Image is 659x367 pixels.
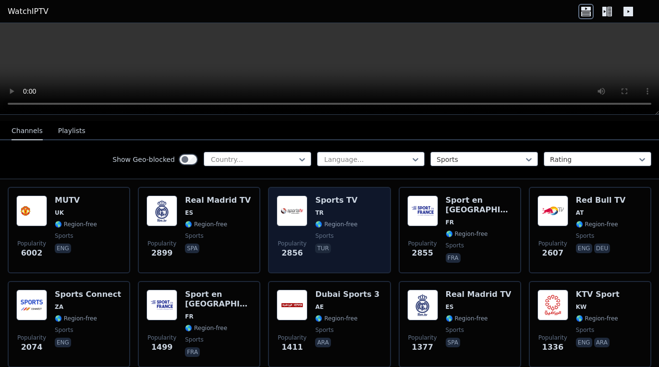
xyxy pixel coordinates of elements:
span: Popularity [538,334,567,342]
h6: Sports Connect [55,290,121,299]
span: 2856 [281,247,303,259]
h6: KTV Sport [576,290,620,299]
h6: Dubai Sports 3 [315,290,379,299]
span: 🌎 Region-free [315,315,357,322]
h6: Sport en [GEOGRAPHIC_DATA] [446,196,513,215]
img: Real Madrid TV [146,196,177,226]
span: 1377 [412,342,433,353]
span: ES [185,209,193,217]
label: Show Geo-blocked [112,155,175,164]
span: UK [55,209,64,217]
span: 2855 [412,247,433,259]
p: tur [315,244,330,253]
h6: MUTV [55,196,97,205]
span: 2074 [21,342,43,353]
span: 🌎 Region-free [446,315,488,322]
span: 🌎 Region-free [55,220,97,228]
span: 1411 [281,342,303,353]
span: ZA [55,303,63,311]
p: eng [55,244,71,253]
span: Popularity [278,240,306,247]
img: Dubai Sports 3 [277,290,307,320]
img: Sports Connect [16,290,47,320]
span: 🌎 Region-free [185,324,227,332]
span: Popularity [278,334,306,342]
span: 🌎 Region-free [446,230,488,238]
span: sports [315,326,333,334]
span: sports [576,232,594,240]
span: sports [576,326,594,334]
p: spa [446,338,460,347]
p: eng [576,244,592,253]
span: sports [55,232,73,240]
span: Popularity [408,334,437,342]
span: sports [446,242,464,249]
span: 2607 [542,247,564,259]
h6: Real Madrid TV [185,196,251,205]
span: 🌎 Region-free [576,220,618,228]
span: 2899 [151,247,173,259]
button: Channels [12,122,43,140]
p: fra [446,253,461,263]
span: 1336 [542,342,564,353]
span: ES [446,303,454,311]
img: Sport en France [407,196,438,226]
a: WatchIPTV [8,6,49,17]
span: FR [185,313,193,320]
span: FR [446,219,454,226]
p: ara [594,338,610,347]
p: deu [594,244,610,253]
h6: Sport en [GEOGRAPHIC_DATA] [185,290,252,309]
img: Real Madrid TV [407,290,438,320]
img: Sports TV [277,196,307,226]
p: eng [576,338,592,347]
span: TR [315,209,323,217]
img: Sport en France [146,290,177,320]
h6: Real Madrid TV [446,290,512,299]
p: ara [315,338,330,347]
span: Popularity [147,240,176,247]
span: KW [576,303,587,311]
h6: Sports TV [315,196,357,205]
span: sports [315,232,333,240]
span: AE [315,303,323,311]
span: 1499 [151,342,173,353]
h6: Red Bull TV [576,196,626,205]
p: eng [55,338,71,347]
span: sports [446,326,464,334]
span: Popularity [408,240,437,247]
span: Popularity [17,334,46,342]
span: 🌎 Region-free [315,220,357,228]
span: Popularity [538,240,567,247]
img: MUTV [16,196,47,226]
p: fra [185,347,200,357]
span: sports [185,336,203,343]
span: Popularity [147,334,176,342]
span: AT [576,209,584,217]
button: Playlists [58,122,85,140]
span: 🌎 Region-free [55,315,97,322]
span: Popularity [17,240,46,247]
span: 🌎 Region-free [185,220,227,228]
img: Red Bull TV [537,196,568,226]
span: sports [55,326,73,334]
span: 6002 [21,247,43,259]
img: KTV Sport [537,290,568,320]
span: 🌎 Region-free [576,315,618,322]
p: spa [185,244,199,253]
span: sports [185,232,203,240]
